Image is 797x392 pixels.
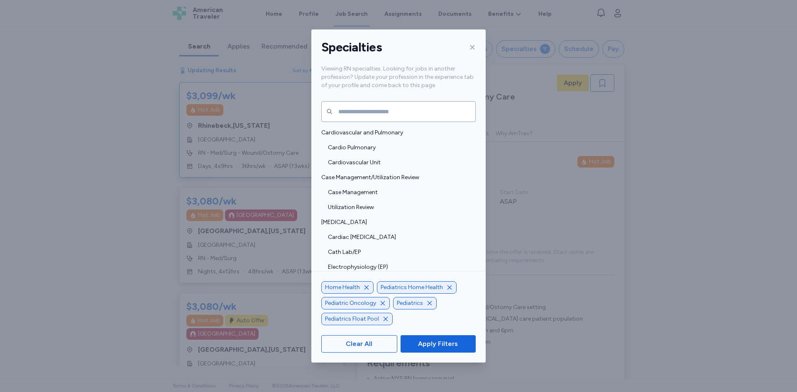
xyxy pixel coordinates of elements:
button: Apply Filters [401,335,476,353]
span: Pediatrics [397,299,423,307]
span: Clear All [346,339,372,349]
span: Cardiac [MEDICAL_DATA] [328,233,471,241]
span: Case Management/Utilization Review [321,173,471,182]
span: Electrophysiology (EP) [328,263,471,271]
span: Cardiovascular Unit [328,158,471,167]
span: Apply Filters [418,339,458,349]
span: [MEDICAL_DATA] [321,218,471,226]
span: Cardio Pulmonary [328,144,471,152]
div: Viewing RN specialties. Looking for jobs in another profession? Update your profession in the exp... [311,65,486,100]
span: Pediatrics Home Health [381,283,443,292]
span: Pediatric Oncology [325,299,376,307]
span: Utilization Review [328,203,471,212]
span: Cath Lab/EP [328,248,471,256]
h1: Specialties [321,39,382,55]
span: Home Health [325,283,360,292]
button: Clear All [321,335,397,353]
span: Pediatrics Float Pool [325,315,379,323]
span: Cardiovascular and Pulmonary [321,129,471,137]
span: Case Management [328,188,471,197]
